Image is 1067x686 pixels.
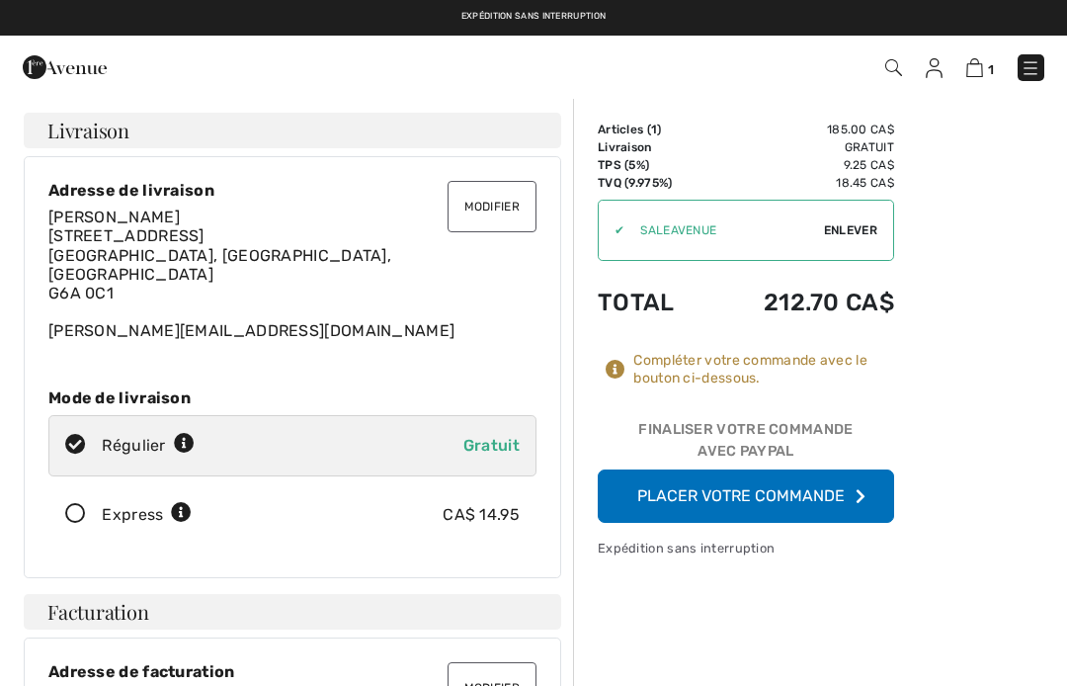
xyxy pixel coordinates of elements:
[47,121,129,140] span: Livraison
[47,602,149,622] span: Facturation
[23,47,107,87] img: 1ère Avenue
[598,539,894,557] div: Expédition sans interruption
[599,221,624,239] div: ✔
[598,174,707,192] td: TVQ (9.975%)
[966,55,994,79] a: 1
[463,436,520,455] span: Gratuit
[598,269,707,336] td: Total
[48,662,536,681] div: Adresse de facturation
[707,121,894,138] td: 185.00 CA$
[633,352,894,387] div: Compléter votre commande avec le bouton ci-dessous.
[102,434,195,458] div: Régulier
[598,156,707,174] td: TPS (5%)
[598,138,707,156] td: Livraison
[48,208,180,226] span: [PERSON_NAME]
[707,138,894,156] td: Gratuit
[707,174,894,192] td: 18.45 CA$
[48,226,391,302] span: [STREET_ADDRESS] [GEOGRAPHIC_DATA], [GEOGRAPHIC_DATA], [GEOGRAPHIC_DATA] G6A 0C1
[48,208,536,340] div: [PERSON_NAME][EMAIL_ADDRESS][DOMAIN_NAME]
[1021,58,1040,78] img: Menu
[651,123,657,136] span: 1
[624,201,824,260] input: Code promo
[23,56,107,75] a: 1ère Avenue
[598,419,894,470] div: Finaliser votre commande avec PayPal
[598,121,707,138] td: Articles ( )
[988,62,994,77] span: 1
[707,156,894,174] td: 9.25 CA$
[824,221,877,239] span: Enlever
[48,181,536,200] div: Adresse de livraison
[598,470,894,523] button: Placer votre commande
[707,269,894,336] td: 212.70 CA$
[448,181,536,232] button: Modifier
[48,388,536,407] div: Mode de livraison
[885,59,902,76] img: Recherche
[443,503,520,527] div: CA$ 14.95
[102,503,192,527] div: Express
[926,58,943,78] img: Mes infos
[966,58,983,77] img: Panier d'achat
